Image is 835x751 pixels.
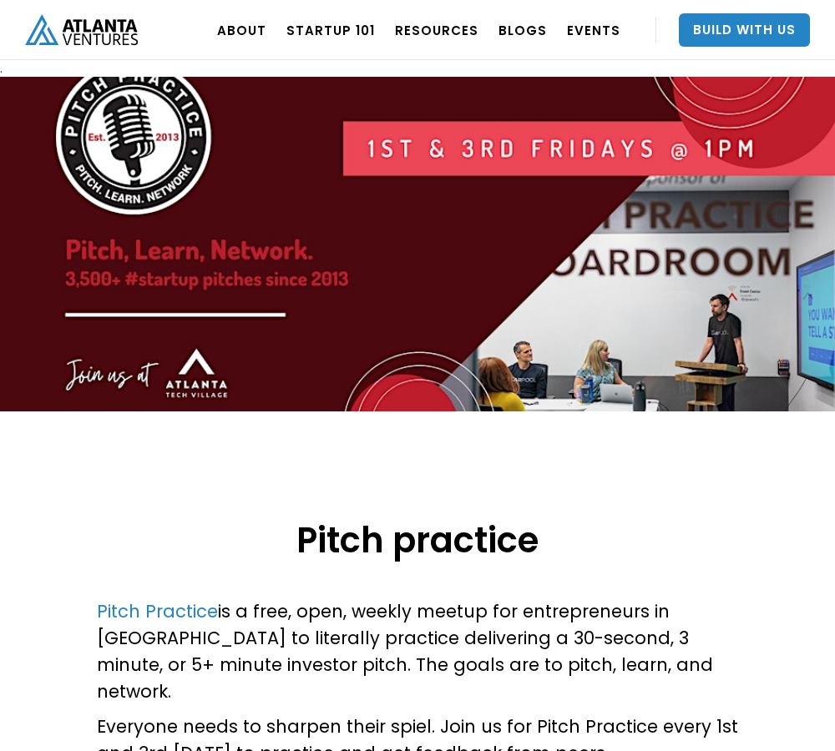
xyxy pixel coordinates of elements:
[17,433,818,564] h1: Pitch practice
[97,599,218,623] a: Pitch Practice
[567,7,620,53] a: EVENTS
[286,7,375,53] a: Startup 101
[498,7,547,53] a: BLOGS
[395,7,478,53] a: RESOURCES
[217,7,266,53] a: ABOUT
[97,432,738,705] p: is a free, open, weekly meetup for entrepreneurs in [GEOGRAPHIC_DATA] to literally practice deliv...
[679,13,810,47] a: Build With Us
